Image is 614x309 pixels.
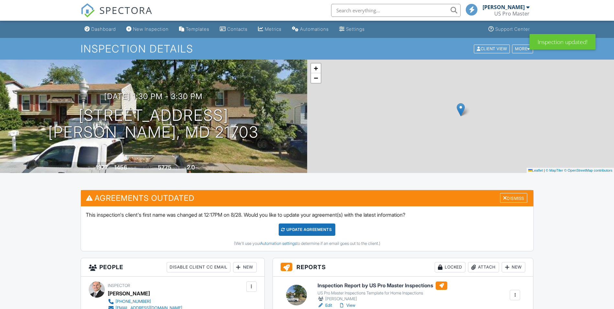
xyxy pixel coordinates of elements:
a: Contacts [217,23,250,35]
a: [PHONE_NUMBER] [108,298,182,305]
div: Metrics [265,26,282,32]
span: Built [88,166,95,170]
input: Search everything... [331,4,461,17]
div: This inspection's client's first name was changed at 12:17PM on 8/28. Would you like to update yo... [81,206,533,251]
div: 1977 [96,164,108,171]
div: Dismiss [500,193,527,203]
div: Automations [300,26,329,32]
a: Zoom out [311,73,321,83]
span: bathrooms [196,166,214,170]
h6: Inspection Report by US Pro Master Inspections [318,281,447,290]
a: Settings [337,23,367,35]
a: Dashboard [82,23,118,35]
h1: Inspection Details [81,43,534,54]
span: − [314,74,318,82]
div: Support Center [495,26,530,32]
div: [PERSON_NAME] [108,289,150,298]
div: New [233,262,257,272]
span: sq.ft. [173,166,181,170]
a: Inspection Report by US Pro Master Inspections US Pro Master Inspections Template for Home Inspec... [318,281,447,302]
div: (We'll use your to determine if an email goes out to the client.) [86,241,529,246]
div: 5775 [158,164,172,171]
div: Templates [186,26,209,32]
div: 1456 [114,164,127,171]
a: View [339,302,355,309]
div: Disable Client CC Email [167,262,230,272]
div: 2.0 [187,164,195,171]
div: Update Agreements [279,223,335,236]
span: sq. ft. [128,166,137,170]
div: Settings [346,26,365,32]
a: © MapTiler [546,168,563,172]
a: SPECTORA [81,9,152,22]
span: + [314,64,318,72]
div: [PERSON_NAME] [318,296,447,302]
a: Templates [176,23,212,35]
h3: Reports [273,258,533,277]
a: Zoom in [311,63,321,73]
div: More [512,44,533,53]
div: Inspection updated! [530,34,596,50]
div: [PERSON_NAME] [483,4,525,10]
a: Leaflet [528,168,543,172]
a: Client View [473,46,511,51]
span: Lot Size [143,166,157,170]
h1: [STREET_ADDRESS] [PERSON_NAME], MD 21703 [48,107,259,141]
div: Contacts [227,26,248,32]
img: Marker [457,103,465,116]
a: Automation settings [260,241,296,246]
a: New Inspection [124,23,171,35]
a: Support Center [486,23,532,35]
div: New Inspection [133,26,169,32]
div: Client View [474,44,510,53]
span: Inspector [108,283,130,288]
div: Locked [435,262,465,272]
div: New [502,262,525,272]
img: The Best Home Inspection Software - Spectora [81,3,95,17]
a: Automations (Basic) [289,23,331,35]
div: Attach [468,262,499,272]
h3: [DATE] 1:30 pm - 3:30 pm [104,92,203,101]
div: [PHONE_NUMBER] [116,299,151,304]
h3: Agreements Outdated [81,190,533,206]
div: US Pro Master Inspections Template for Home Inspections [318,291,447,296]
span: SPECTORA [99,3,152,17]
a: Metrics [255,23,284,35]
h3: People [81,258,264,277]
div: Dashboard [91,26,116,32]
div: US Pro Master [494,10,530,17]
a: Edit [318,302,332,309]
a: © OpenStreetMap contributors [564,168,612,172]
